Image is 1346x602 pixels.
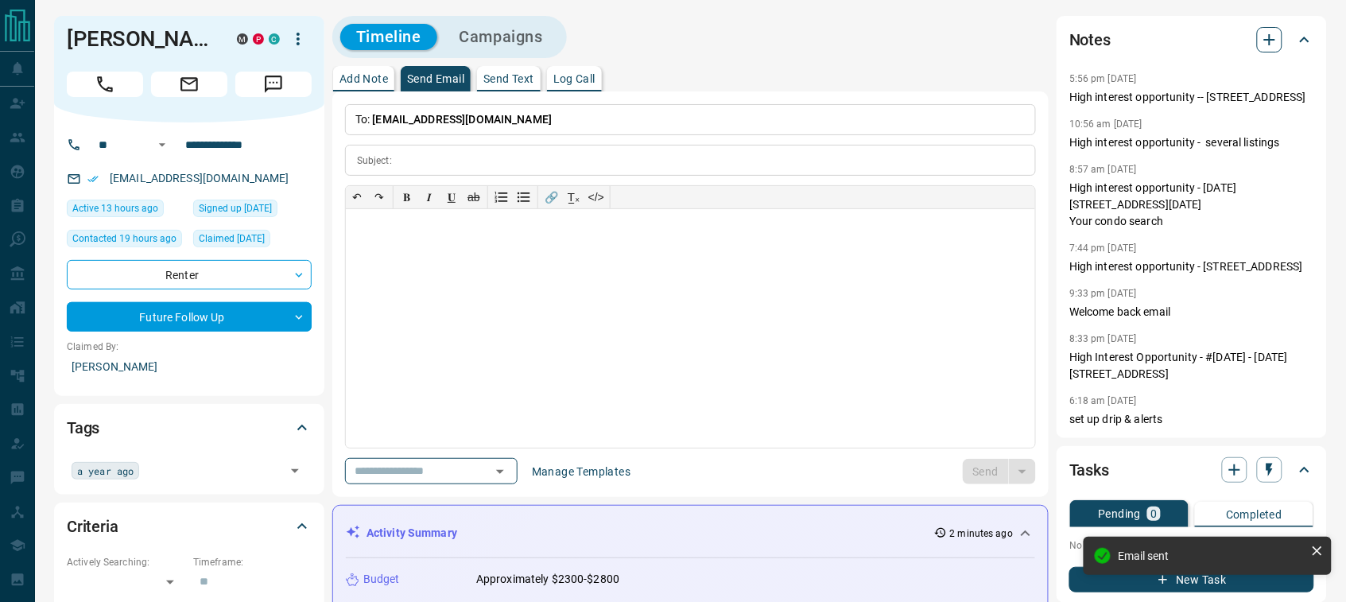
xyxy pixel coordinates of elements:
[563,186,585,208] button: T̲ₓ
[1069,333,1137,344] p: 8:33 pm [DATE]
[237,33,248,45] div: mrloft.ca
[950,526,1013,541] p: 2 minutes ago
[253,33,264,45] div: property.ca
[963,459,1037,484] div: split button
[1069,288,1137,299] p: 9:33 pm [DATE]
[67,415,99,441] h2: Tags
[346,186,368,208] button: ↶
[541,186,563,208] button: 🔗
[67,72,143,97] span: Call
[284,460,306,482] button: Open
[1069,567,1314,592] button: New Task
[1069,258,1314,275] p: High interest opportunity - [STREET_ADDRESS]
[491,186,513,208] button: Numbered list
[346,518,1035,548] div: Activity Summary2 minutes ago
[373,113,553,126] span: [EMAIL_ADDRESS][DOMAIN_NAME]
[87,173,99,184] svg: Email Verified
[67,409,312,447] div: Tags
[440,186,463,208] button: 𝐔
[269,33,280,45] div: condos.ca
[345,104,1036,135] p: To:
[1069,451,1314,489] div: Tasks
[193,200,312,222] div: Wed Jan 02 2019
[193,230,312,252] div: Thu Jan 03 2019
[1069,395,1137,406] p: 6:18 am [DATE]
[77,463,134,479] span: a year ago
[363,571,400,588] p: Budget
[444,24,559,50] button: Campaigns
[67,507,312,546] div: Criteria
[1099,508,1142,519] p: Pending
[1226,509,1282,520] p: Completed
[67,260,312,289] div: Renter
[1069,411,1314,428] p: set up drip & alerts
[553,73,595,84] p: Log Call
[1069,21,1314,59] div: Notes
[67,302,312,332] div: Future Follow Up
[1069,134,1314,151] p: High interest opportunity - several listings
[1069,457,1109,483] h2: Tasks
[110,172,289,184] a: [EMAIL_ADDRESS][DOMAIN_NAME]
[448,191,456,204] span: 𝐔
[199,200,272,216] span: Signed up [DATE]
[1069,243,1137,254] p: 7:44 pm [DATE]
[199,231,265,247] span: Claimed [DATE]
[67,230,185,252] div: Fri Sep 12 2025
[1069,349,1314,383] p: High Interest Opportunity - #[DATE] - [DATE][STREET_ADDRESS]
[357,153,392,168] p: Subject:
[476,571,619,588] p: Approximately $2300-$2800
[153,135,172,154] button: Open
[340,24,437,50] button: Timeline
[72,200,158,216] span: Active 13 hours ago
[418,186,440,208] button: 𝑰
[522,459,640,484] button: Manage Templates
[483,73,534,84] p: Send Text
[1069,118,1142,130] p: 10:56 am [DATE]
[67,555,185,569] p: Actively Searching:
[585,186,607,208] button: </>
[489,460,511,483] button: Open
[1069,304,1314,320] p: Welcome back email
[1069,27,1111,52] h2: Notes
[1069,164,1137,175] p: 8:57 am [DATE]
[1150,508,1157,519] p: 0
[367,525,457,542] p: Activity Summary
[67,340,312,354] p: Claimed By:
[1069,73,1137,84] p: 5:56 pm [DATE]
[67,200,185,222] div: Fri Sep 12 2025
[67,354,312,380] p: [PERSON_NAME]
[235,72,312,97] span: Message
[151,72,227,97] span: Email
[1119,550,1305,562] div: Email sent
[407,73,464,84] p: Send Email
[193,555,312,569] p: Timeframe:
[67,26,213,52] h1: [PERSON_NAME]
[463,186,485,208] button: ab
[396,186,418,208] button: 𝐁
[1069,180,1314,230] p: High interest opportunity - [DATE][STREET_ADDRESS][DATE] Your condo search
[513,186,535,208] button: Bullet list
[67,514,118,539] h2: Criteria
[467,191,480,204] s: ab
[1069,89,1314,106] p: High interest opportunity -- [STREET_ADDRESS]
[368,186,390,208] button: ↷
[339,73,388,84] p: Add Note
[1069,534,1314,557] p: No pending tasks
[72,231,176,247] span: Contacted 19 hours ago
